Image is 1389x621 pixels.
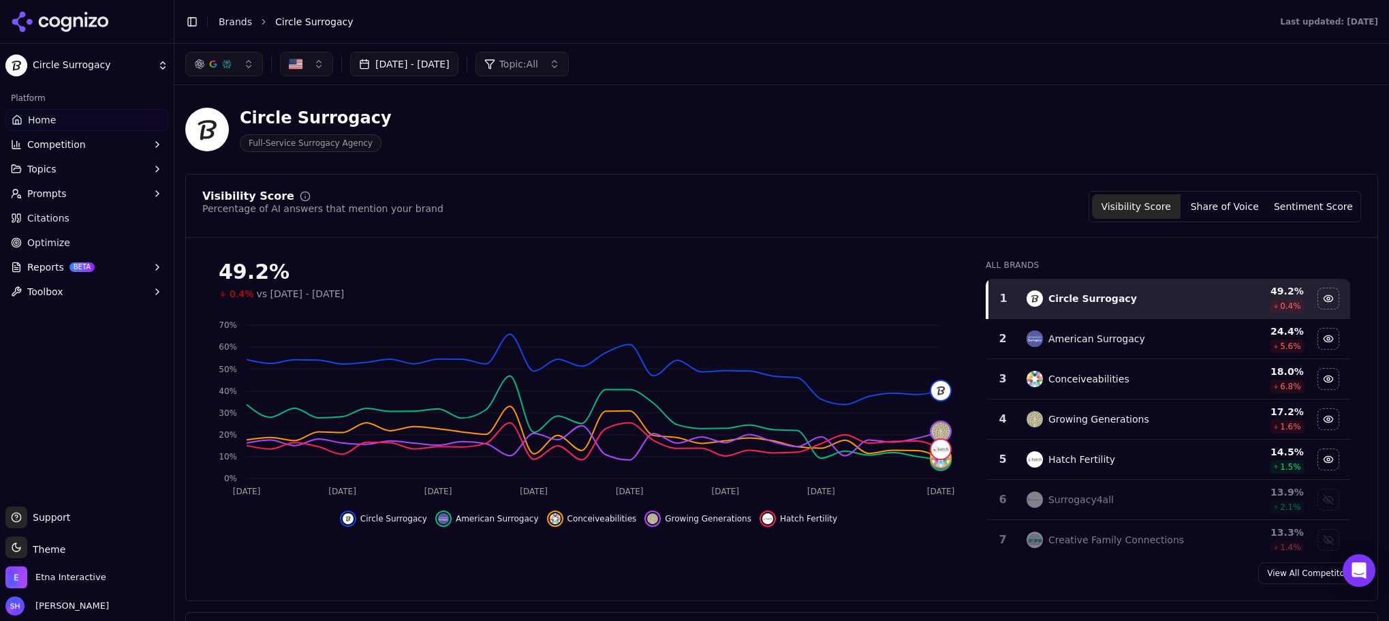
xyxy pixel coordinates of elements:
button: Sentiment Score [1269,194,1358,219]
div: Circle Surrogacy [240,107,392,129]
tr: 6surrogacy4allSurrogacy4all13.9%2.1%Show surrogacy4all data [987,480,1350,520]
div: 4 [993,411,1013,427]
span: Theme [27,544,65,555]
tspan: 40% [219,387,237,396]
button: [DATE] - [DATE] [350,52,458,76]
span: Topic: All [499,57,538,71]
tspan: 50% [219,365,237,374]
tspan: [DATE] [424,487,452,496]
img: conceiveabilities [1027,371,1043,387]
tspan: [DATE] [807,487,835,496]
div: Last updated: [DATE] [1280,16,1378,27]
div: 17.2 % [1209,405,1304,419]
div: All Brands [986,260,1350,271]
button: Open user button [5,596,109,616]
button: Hide conceiveabilities data [1317,368,1339,390]
tr: 7creative family connectionsCreative Family Connections13.3%1.4%Show creative family connections ... [987,520,1350,560]
button: Open organization switcher [5,566,106,588]
button: Prompts [5,183,168,205]
a: Citations [5,207,168,229]
span: Circle Surrogacy [275,15,354,29]
tr: 4growing generationsGrowing Generations17.2%1.6%Hide growing generations data [987,399,1350,440]
button: Show creative family connections data [1317,529,1339,551]
img: Circle Surrogacy [185,108,229,151]
img: circle surrogacy [343,513,354,524]
img: United States [289,57,302,71]
img: circle surrogacy [1027,290,1043,307]
span: Prompts [27,187,67,200]
div: Surrogacy4all [1048,493,1114,506]
span: Competition [27,138,86,151]
div: Platform [5,87,168,109]
div: Creative Family Connections [1048,533,1184,547]
button: ReportsBETA [5,256,168,278]
button: Hide growing generations data [644,511,751,527]
img: conceiveabilities [550,513,561,524]
tspan: [DATE] [616,487,644,496]
tspan: [DATE] [927,487,955,496]
tspan: [DATE] [520,487,548,496]
tr: 3conceiveabilitiesConceiveabilities18.0%6.8%Hide conceiveabilities data [987,359,1350,399]
span: Toolbox [27,285,63,299]
div: American Surrogacy [1048,332,1145,346]
img: growing generations [647,513,658,524]
span: 6.8 % [1280,381,1301,392]
button: Hide conceiveabilities data [547,511,637,527]
tspan: 10% [219,452,237,461]
div: Growing Generations [1048,412,1149,426]
img: hatch fertility [931,440,950,459]
span: Home [28,113,56,127]
div: Percentage of AI answers that mention your brand [202,202,443,215]
img: circle surrogacy [931,381,950,400]
span: BETA [69,262,95,272]
span: Conceiveabilities [567,513,637,524]
button: Hide hatch fertility data [1317,449,1339,470]
img: growing generations [1027,411,1043,427]
button: Share of Voice [1181,194,1269,219]
div: Hatch Fertility [1048,453,1115,466]
button: Hide american surrogacy data [435,511,539,527]
div: 3 [993,371,1013,387]
span: Citations [27,211,69,225]
tspan: [DATE] [233,487,261,496]
span: 1.4 % [1280,542,1301,553]
button: Topics [5,158,168,180]
img: american surrogacy [1027,331,1043,347]
span: 0.4% [230,287,254,301]
tr: 2american surrogacyAmerican Surrogacy24.4%5.6%Hide american surrogacy data [987,319,1350,359]
img: Circle Surrogacy [5,55,27,76]
tr: 1circle surrogacyCircle Surrogacy49.2%0.4%Hide circle surrogacy data [987,279,1350,319]
div: 2 [993,331,1013,347]
div: Conceiveabilities [1048,372,1129,386]
nav: breadcrumb [219,15,1253,29]
button: Competition [5,134,168,155]
span: Topics [27,162,57,176]
span: 0.4 % [1280,301,1301,312]
div: 5 [993,451,1013,468]
tspan: 30% [219,408,237,418]
img: american surrogacy [438,513,449,524]
span: 5.6 % [1280,341,1301,352]
span: 2.1 % [1280,502,1301,513]
div: 49.2% [219,260,958,284]
span: Circle Surrogacy [33,59,152,72]
tspan: 70% [219,320,237,330]
span: Etna Interactive [35,571,106,584]
div: 7 [993,532,1013,548]
span: Growing Generations [665,513,751,524]
span: [PERSON_NAME] [30,600,109,612]
tspan: 0% [224,474,237,483]
span: 1.6 % [1280,421,1301,432]
span: vs [DATE] - [DATE] [257,287,345,301]
img: hatch fertility [762,513,773,524]
button: Hide american surrogacy data [1317,328,1339,350]
tspan: 20% [219,430,237,440]
button: Hide circle surrogacy data [340,511,427,527]
span: Hatch Fertility [780,513,837,524]
a: Home [5,109,168,131]
span: Support [27,511,70,524]
span: 1.5 % [1280,461,1301,472]
button: Hide circle surrogacy data [1317,288,1339,309]
button: Hide hatch fertility data [760,511,837,527]
tspan: [DATE] [711,487,739,496]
